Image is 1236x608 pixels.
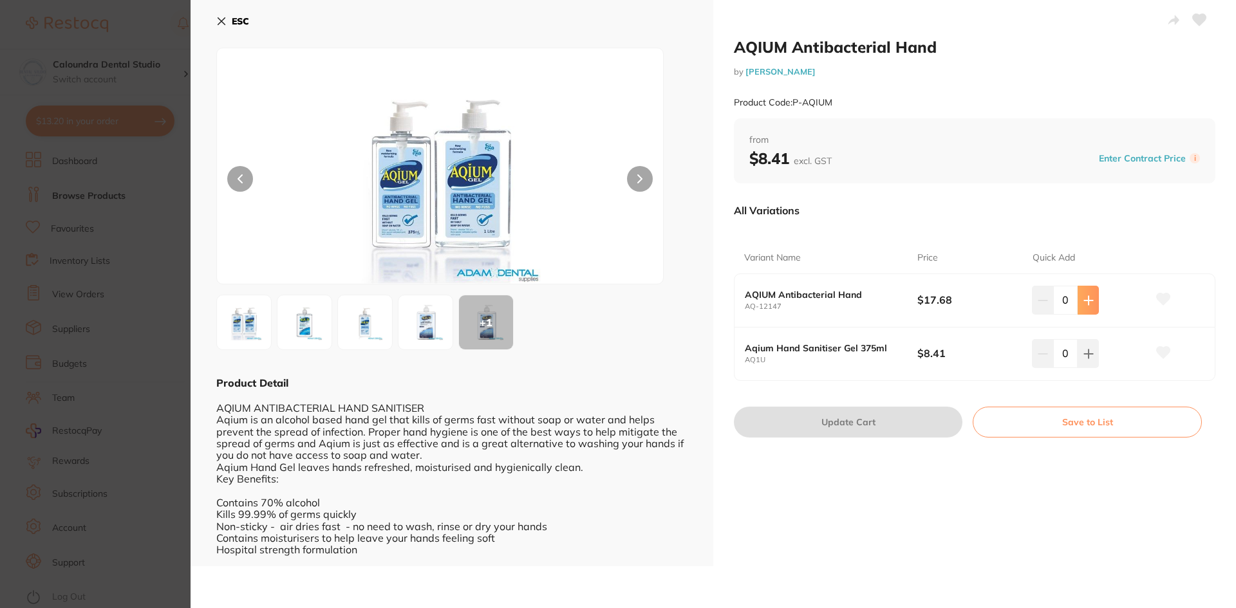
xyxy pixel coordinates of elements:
p: Variant Name [744,252,801,264]
small: AQ1U [745,356,917,364]
label: i [1190,153,1200,163]
small: Product Code: P-AQIUM [734,97,832,108]
h2: AQIUM Antibacterial Hand [734,37,1215,57]
img: LmpwZw [281,299,328,345]
b: AQIUM Antibacterial Hand [745,290,900,300]
button: ESC [216,10,249,32]
p: It has been 14 days since you have started your Restocq journey. We wanted to do a check in and s... [56,37,222,50]
span: excl. GST [794,155,832,167]
p: Message from Restocq, sent 1w ago [56,50,222,61]
b: Product Detail [216,376,288,389]
p: Price [917,252,938,264]
img: VU0uanBn [221,299,267,345]
button: +1 [458,295,514,350]
button: Update Cart [734,407,962,438]
button: Save to List [973,407,1202,438]
a: [PERSON_NAME] [745,66,816,77]
div: message notification from Restocq, 1w ago. It has been 14 days since you have started your Restoc... [19,27,238,69]
p: Quick Add [1033,252,1075,264]
img: Profile image for Restocq [29,39,50,59]
b: Aqium Hand Sanitiser Gel 375ml [745,343,900,353]
b: ESC [232,15,249,27]
img: VU0uanBn [306,80,574,284]
small: by [734,67,1215,77]
button: Enter Contract Price [1095,152,1190,165]
b: $8.41 [917,346,1021,360]
div: AQIUM ANTIBACTERIAL HAND SANITISER Aqium is an alcohol based hand gel that kills of germs fast wi... [216,390,688,555]
b: $17.68 [917,293,1021,307]
small: AQ-12147 [745,302,917,311]
span: from [749,134,1200,147]
b: $8.41 [749,149,832,168]
img: MTQ3LmpwZw [402,299,449,345]
img: anBn [342,299,388,345]
div: + 1 [459,295,513,349]
p: All Variations [734,204,800,217]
